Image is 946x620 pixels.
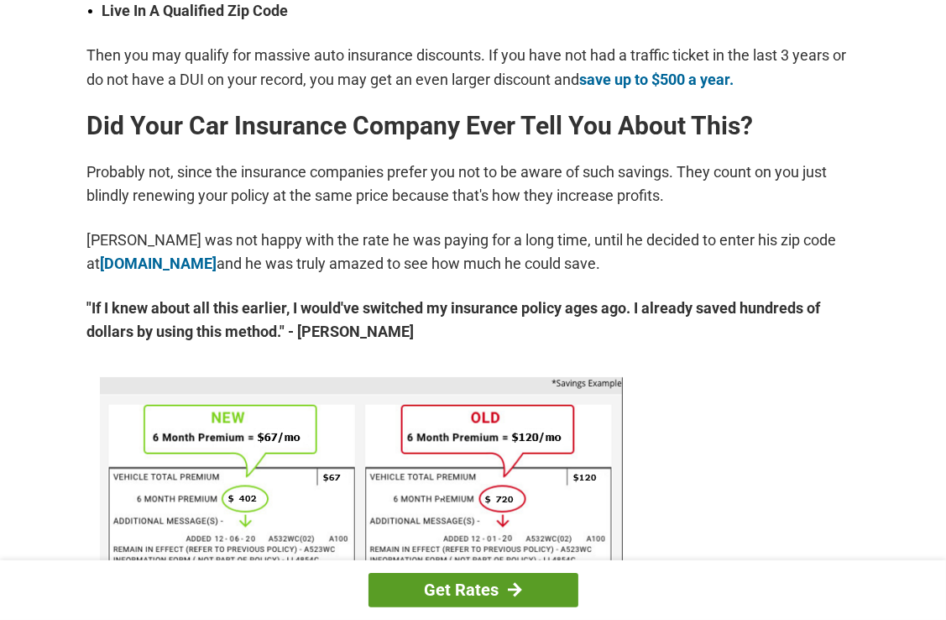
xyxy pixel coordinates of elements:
[87,229,860,276] p: [PERSON_NAME] was not happy with the rate he was paying for a long time, until he decided to ente...
[87,160,860,208] p: Probably not, since the insurance companies prefer you not to be aware of such savings. They coun...
[368,573,578,607] a: Get Rates
[87,297,860,344] strong: "If I knew about all this earlier, I would've switched my insurance policy ages ago. I already sa...
[87,44,860,91] p: Then you may qualify for massive auto insurance discounts. If you have not had a traffic ticket i...
[87,113,860,139] h2: Did Your Car Insurance Company Ever Tell You About This?
[580,71,734,88] a: save up to $500 a year.
[101,255,217,272] a: [DOMAIN_NAME]
[100,377,623,576] img: savings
